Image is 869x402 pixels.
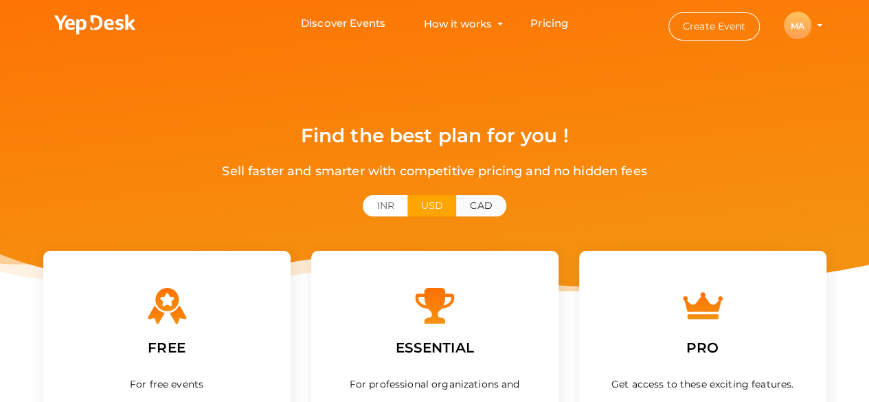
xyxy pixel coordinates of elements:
[784,21,811,31] profile-pic: MA
[407,195,457,216] button: USD
[682,285,723,326] img: crown.svg
[7,161,862,181] div: Sell faster and smarter with competitive pricing and no hidden fees
[780,11,815,40] button: MA
[530,11,568,36] a: Pricing
[7,110,862,161] div: Find the best plan for you !
[137,326,196,369] label: FREE
[676,326,729,369] label: PRO
[301,11,385,36] a: Discover Events
[414,285,455,326] img: trophy.svg
[784,12,811,39] div: MA
[363,195,407,216] button: INR
[420,11,496,36] button: How it works
[456,195,506,216] button: CAD
[146,285,188,326] img: Free
[385,326,484,369] label: ESSENTIAL
[668,12,760,41] button: Create Event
